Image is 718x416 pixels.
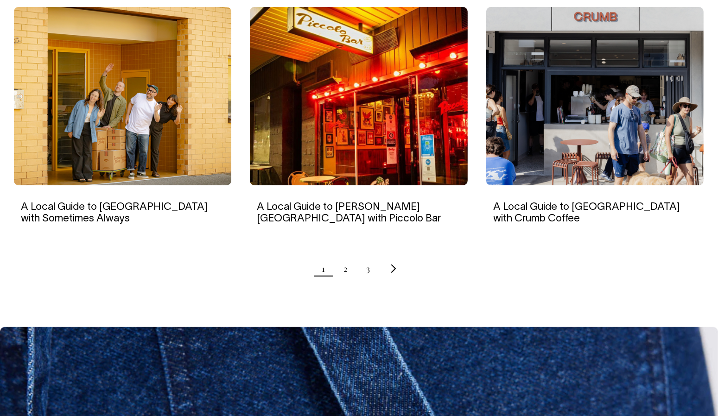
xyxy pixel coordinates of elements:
a: A Local Guide to [PERSON_NAME][GEOGRAPHIC_DATA] with Piccolo Bar [257,202,441,223]
img: People gather outside a cafe with a shopfront sign that reads "crumb". [486,7,704,185]
a: Next page [389,257,396,280]
span: Page 1 [322,257,325,280]
a: A Local Guide to [GEOGRAPHIC_DATA] with Crumb Coffee [493,202,680,223]
img: A Local Guide to Adelaide with Sometimes Always [14,7,231,185]
nav: Pagination [14,257,704,280]
a: Page 3 [367,257,370,280]
img: A Local Guide to Potts Point with Piccolo Bar [250,7,467,185]
a: A Local Guide to [GEOGRAPHIC_DATA] with Sometimes Always [21,202,208,223]
a: Page 2 [344,257,348,280]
